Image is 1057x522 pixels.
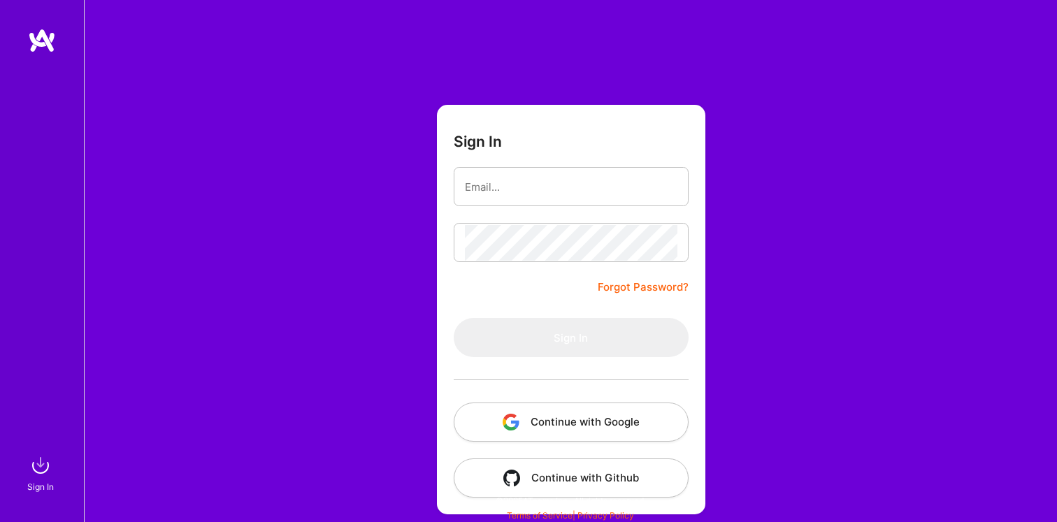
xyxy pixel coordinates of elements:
img: logo [28,28,56,53]
a: sign inSign In [29,451,55,494]
button: Continue with Google [454,403,689,442]
a: Terms of Service [507,510,573,521]
img: icon [503,414,519,430]
img: icon [503,470,520,486]
div: © 2025 ATeams Inc., All rights reserved. [84,483,1057,518]
span: | [507,510,634,521]
a: Forgot Password? [598,279,689,296]
input: Email... [465,169,677,205]
button: Sign In [454,318,689,357]
div: Sign In [27,479,54,494]
button: Continue with Github [454,458,689,498]
img: sign in [27,451,55,479]
a: Privacy Policy [577,510,634,521]
h3: Sign In [454,133,502,150]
